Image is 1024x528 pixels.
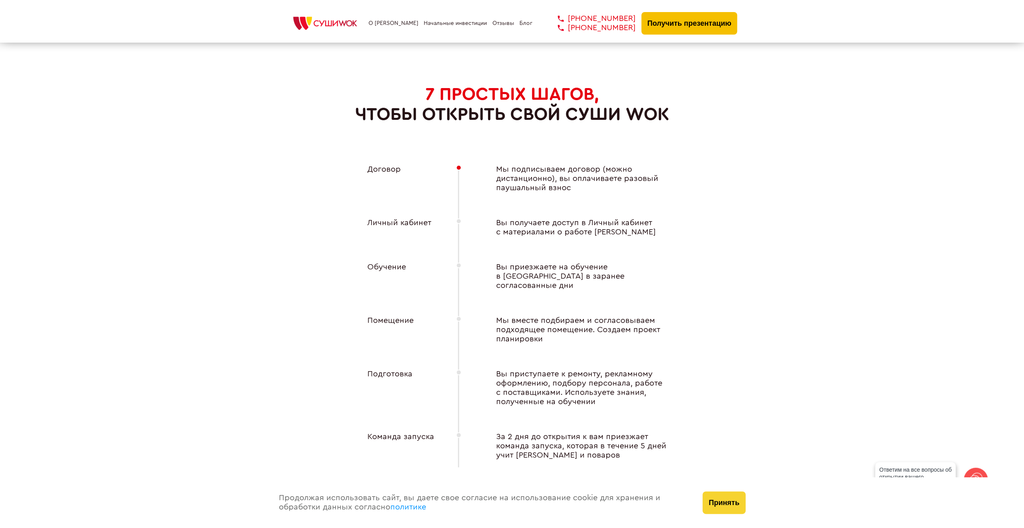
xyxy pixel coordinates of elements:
[703,491,745,514] button: Принять
[480,218,673,237] div: Вы получаете доступ в Личный кабинет с материалами о работе [PERSON_NAME]
[351,316,440,344] div: Помещение
[355,84,669,125] h2: чтобы открыть свой Суши Wok
[425,85,599,103] span: 7 ПРОСТЫХ ШАГОВ,
[287,14,363,32] img: СУШИWOK
[390,503,426,511] a: политике
[546,23,636,33] a: [PHONE_NUMBER]
[875,462,956,492] div: Ответим на все вопросы об открытии вашего [PERSON_NAME]!
[480,370,673,407] div: Вы приступаете к ремонту, рекламному оформлению, подбору персонала, работе с поставщиками. Исполь...
[480,316,673,344] div: Мы вместе подбираем и согласовываем подходящее помещение. Создаем проект планировки
[480,165,673,193] div: Мы подписываем договор (можно дистанционно), вы оплачиваете разовый паушальный взнос
[480,432,673,460] div: За 2 дня до открытия к вам приезжает команда запуска, которая в течение 5 дней учит [PERSON_NAME]...
[351,218,440,237] div: Личный кабинет
[369,20,418,27] a: О [PERSON_NAME]
[492,20,514,27] a: Отзывы
[641,12,738,35] button: Получить презентацию
[351,263,440,290] div: Обучение
[351,165,440,193] div: Договор
[424,20,487,27] a: Начальные инвестиции
[271,477,695,528] div: Продолжая использовать сайт, вы даете свое согласие на использование cookie для хранения и обрабо...
[351,432,440,460] div: Команда запуска
[480,263,673,290] div: Вы приезжаете на обучение в [GEOGRAPHIC_DATA] в заранее согласованные дни
[351,370,440,407] div: Подготовка
[546,14,636,23] a: [PHONE_NUMBER]
[519,20,532,27] a: Блог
